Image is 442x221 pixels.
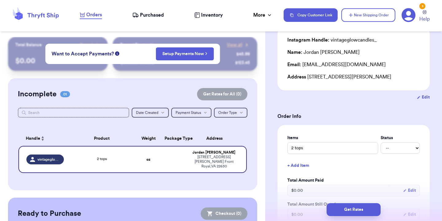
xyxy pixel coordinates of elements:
div: 3 [419,3,425,9]
button: Edit [417,94,430,100]
button: Copy Customer Link [284,8,338,22]
div: $ 123.45 [235,60,250,66]
label: Total Amount Paid [287,177,420,183]
div: Jordan [PERSON_NAME] [189,150,239,155]
span: Name: [287,50,302,55]
button: Sort ascending [40,135,45,142]
div: $ 45.99 [236,51,250,57]
span: 01 [60,91,70,97]
h3: Order Info [277,113,430,120]
div: [STREET_ADDRESS][PERSON_NAME] [287,73,420,81]
input: Search [18,108,129,118]
label: Items [287,135,378,141]
a: Inventory [194,11,223,19]
button: Checkout (0) [201,207,247,220]
th: Weight [136,131,161,146]
span: Email: [287,62,301,67]
a: Purchased [132,11,164,19]
button: New Shipping Order [341,8,395,22]
a: Help [419,10,430,23]
div: vintageglowcandles_ [287,36,377,44]
span: Payment Status [176,111,201,115]
span: Handle [26,135,40,142]
span: Orders [86,11,102,18]
a: View all [227,42,250,48]
h2: Ready to Purchase [18,209,81,219]
span: Inventory [201,11,223,19]
button: Date Created [132,108,169,118]
a: Setup Payments Now [162,51,207,57]
th: Product [68,131,136,146]
span: 2 tops [97,157,107,161]
span: Date Created [136,111,158,115]
p: Total Balance [15,42,42,48]
th: Package Type [161,131,185,146]
p: Recent Payments [120,42,154,48]
p: $ 0.00 [15,56,100,66]
span: Purchased [140,11,164,19]
div: Jordan [PERSON_NAME] [287,49,360,56]
span: Address [287,74,306,79]
span: $ 0.00 [291,187,303,194]
div: [EMAIL_ADDRESS][DOMAIN_NAME] [287,61,420,68]
h2: Incomplete [18,89,56,99]
button: Edit [403,187,416,194]
a: Orders [80,11,102,19]
span: Payout [80,42,93,48]
a: Payout [80,42,100,48]
span: vintageglowcandles_ [37,157,60,162]
a: 3 [401,8,416,22]
span: Want to Accept Payments? [52,50,114,58]
label: Status [381,135,420,141]
span: Help [419,15,430,23]
button: + Add Item [285,159,422,172]
button: Setup Payments Now [156,47,214,60]
div: [STREET_ADDRESS][PERSON_NAME] Front Royal , VA 22630 [189,155,239,169]
span: Order Type [218,111,237,115]
button: Get Rates [327,203,381,216]
button: Order Type [214,108,247,118]
span: View all [227,42,242,48]
th: Address [185,131,247,146]
div: More [253,11,273,19]
button: Get Rates for All (0) [197,88,247,100]
button: Payment Status [171,108,211,118]
strong: oz [146,158,150,161]
span: Instagram Handle: [287,38,329,42]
